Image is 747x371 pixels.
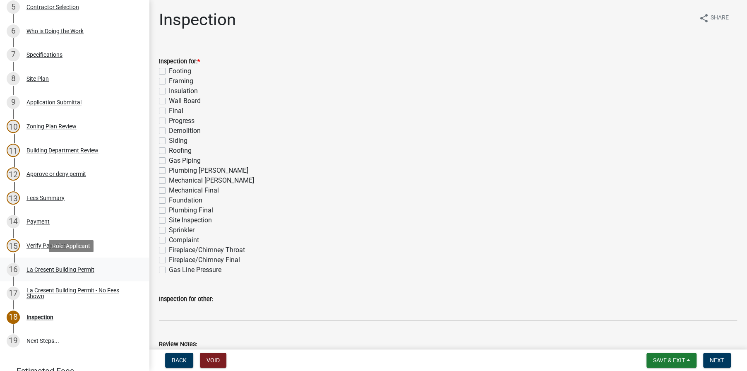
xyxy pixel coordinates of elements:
button: Next [703,353,731,368]
label: Gas Line Pressure [169,265,221,275]
div: 18 [7,311,20,324]
div: 10 [7,120,20,133]
div: Contractor Selection [26,4,79,10]
label: Wall Board [169,96,201,106]
div: 9 [7,96,20,109]
label: Inspection for other: [159,296,213,302]
div: 17 [7,287,20,300]
div: Payment [26,219,50,224]
label: Foundation [169,195,202,205]
label: Siding [169,136,187,146]
div: Inspection [26,314,53,320]
label: Demolition [169,126,201,136]
div: Approve or deny permit [26,171,86,177]
span: Save & Exit [653,357,685,364]
div: 19 [7,334,20,347]
label: Fireplace/Chimney Throat [169,245,245,255]
button: Save & Exit [646,353,697,368]
label: Plumbing Final [169,205,213,215]
label: Insulation [169,86,198,96]
div: 6 [7,24,20,38]
label: Roofing [169,146,192,156]
div: Site Plan [26,76,49,82]
label: Plumbing [PERSON_NAME] [169,166,248,176]
label: Mechanical Final [169,185,219,195]
button: Back [165,353,193,368]
div: Application Submittal [26,99,82,105]
span: Back [172,357,187,364]
div: 15 [7,239,20,252]
div: Verify Payment [26,243,66,248]
label: Framing [169,76,193,86]
label: Final [169,106,183,116]
span: Next [710,357,724,364]
label: Footing [169,66,191,76]
div: Who is Doing the Work [26,28,84,34]
div: 5 [7,0,20,14]
label: Sprinkler [169,225,195,235]
i: share [699,13,709,23]
label: Progress [169,116,195,126]
div: 14 [7,215,20,228]
span: Share [711,13,729,23]
div: 13 [7,191,20,205]
h1: Inspection [159,10,236,30]
label: Inspection for: [159,59,200,65]
div: Fees Summary [26,195,65,201]
div: La Cresent Building Permit - No Fees Shown [26,287,136,299]
div: 7 [7,48,20,61]
label: Mechanical [PERSON_NAME] [169,176,254,185]
div: 12 [7,167,20,181]
div: 11 [7,144,20,157]
div: Role: Applicant [49,240,94,252]
label: Review Notes: [159,342,197,347]
div: 16 [7,263,20,276]
label: Site Inspection [169,215,212,225]
div: Building Department Review [26,147,98,153]
div: Specifications [26,52,62,58]
button: shareShare [692,10,735,26]
label: Complaint [169,235,199,245]
div: La Cresent Building Permit [26,267,94,272]
label: Gas Piping [169,156,201,166]
div: Zoning Plan Review [26,123,77,129]
button: Void [200,353,226,368]
div: 8 [7,72,20,85]
label: Fireplace/Chimney Final [169,255,240,265]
